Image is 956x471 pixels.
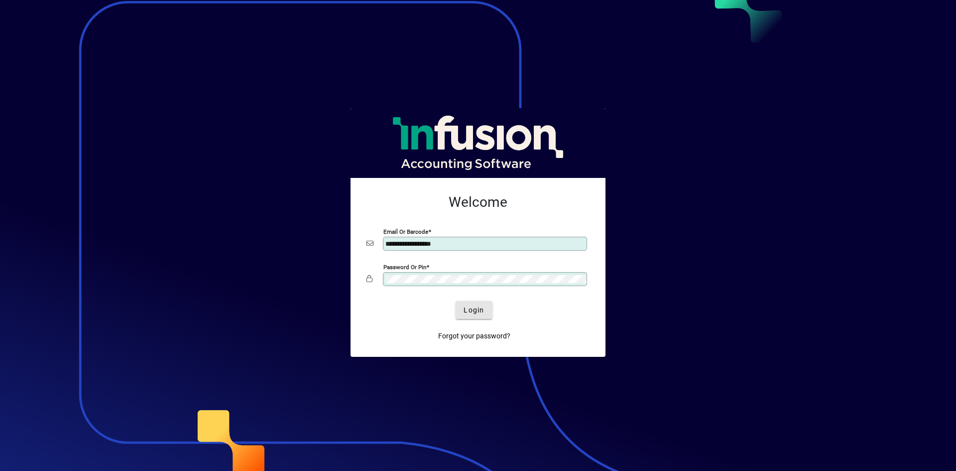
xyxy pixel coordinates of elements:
mat-label: Password or Pin [383,264,426,271]
mat-label: Email or Barcode [383,228,428,235]
span: Forgot your password? [438,331,510,341]
h2: Welcome [366,194,590,211]
a: Forgot your password? [434,327,514,345]
span: Login [464,305,484,315]
button: Login [456,301,492,319]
